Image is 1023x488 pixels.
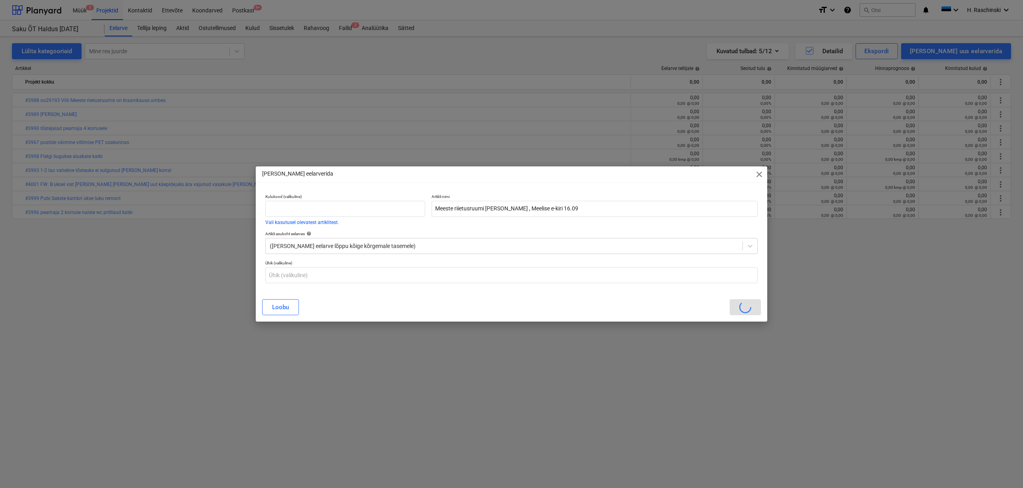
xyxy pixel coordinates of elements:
span: help [305,231,311,236]
p: [PERSON_NAME] eelarverida [262,170,333,178]
p: Ühik (valikuline) [265,260,758,267]
input: Ühik (valikuline) [265,267,758,283]
button: Vali kasutusel olevatest artiklitest. [265,220,339,225]
div: Artikli asukoht eelarves [265,231,758,236]
p: Kulukood (valikuline) [265,194,425,201]
p: Artikli nimi [432,194,758,201]
span: close [754,170,764,179]
button: Loobu [262,299,299,315]
iframe: Chat Widget [983,450,1023,488]
div: Loobu [272,302,289,312]
div: Vestlusvidin [983,450,1023,488]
